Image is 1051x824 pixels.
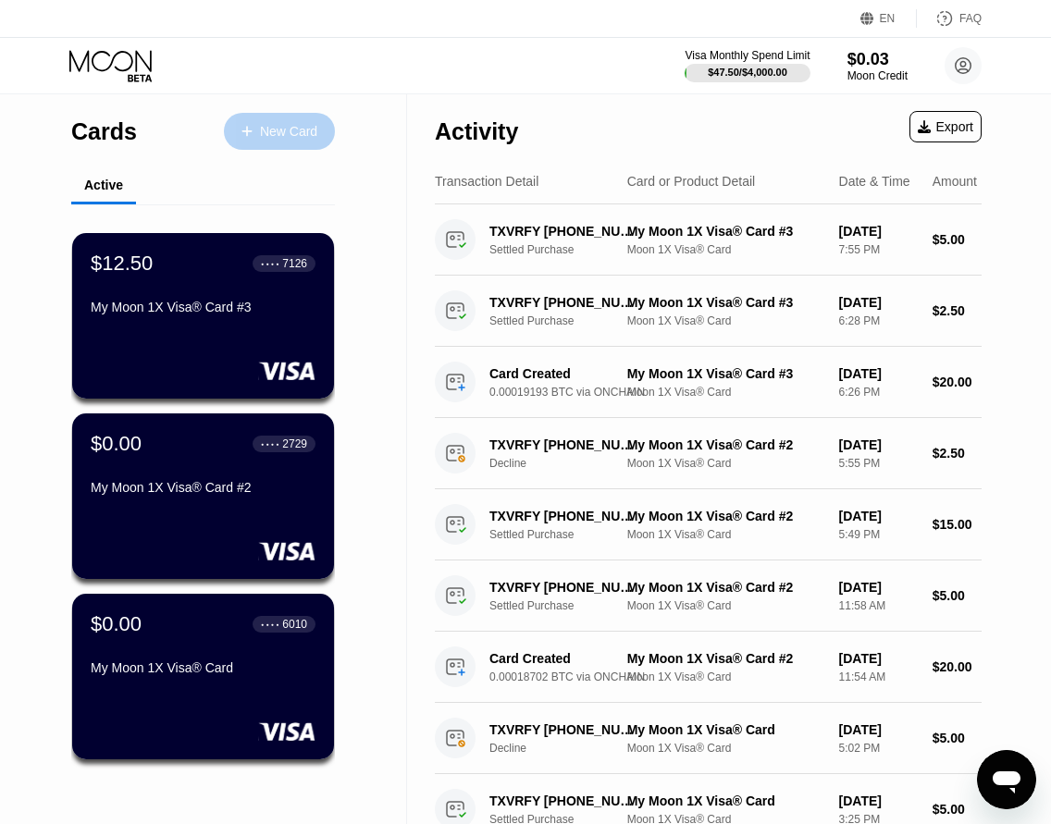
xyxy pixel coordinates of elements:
div: My Moon 1X Visa® Card #3 [627,224,824,239]
div: 7:55 PM [839,243,918,256]
div: $0.03Moon Credit [847,50,908,82]
div: $5.00 [933,232,982,247]
div: Settled Purchase [489,314,649,327]
div: New Card [224,113,335,150]
div: 5:49 PM [839,528,918,541]
div: $0.00 [91,612,142,636]
div: [DATE] [839,722,918,737]
div: Decline [489,457,649,470]
div: 7126 [282,257,307,270]
div: Settled Purchase [489,528,649,541]
div: 0.00018702 BTC via ONCHAIN [489,670,649,683]
div: $0.00● ● ● ●2729My Moon 1X Visa® Card #2 [72,413,334,579]
div: Date & Time [839,174,910,189]
div: TXVRFY [PHONE_NUMBER] USSettled PurchaseMy Moon 1X Visa® Card #2Moon 1X Visa® Card[DATE]5:49 PM$1... [435,489,982,560]
div: $5.00 [933,731,982,745]
div: My Moon 1X Visa® Card [91,660,315,675]
div: 11:58 AM [839,599,918,612]
div: 11:54 AM [839,670,918,683]
div: $0.03 [847,50,908,69]
div: New Card [260,124,317,140]
div: EN [860,9,917,28]
div: 5:55 PM [839,457,918,470]
div: $20.00 [933,375,982,389]
div: Moon Credit [847,69,908,82]
div: My Moon 1X Visa® Card #2 [627,651,824,666]
div: My Moon 1X Visa® Card #2 [91,480,315,495]
div: TXVRFY [PHONE_NUMBER] US [489,295,637,310]
div: My Moon 1X Visa® Card #2 [627,437,824,452]
div: [DATE] [839,295,918,310]
div: 5:02 PM [839,742,918,755]
div: TXVRFY [PHONE_NUMBER] USDeclineMy Moon 1X Visa® CardMoon 1X Visa® Card[DATE]5:02 PM$5.00 [435,703,982,774]
div: TXVRFY [PHONE_NUMBER] US [489,509,637,523]
div: FAQ [959,12,982,25]
div: Moon 1X Visa® Card [627,528,824,541]
div: TXVRFY [PHONE_NUMBER] US [489,437,637,452]
div: Export [909,111,982,142]
div: TXVRFY [PHONE_NUMBER] US [489,793,637,808]
div: My Moon 1X Visa® Card #3 [91,300,315,314]
div: My Moon 1X Visa® Card #2 [627,509,824,523]
div: Card Created [489,366,637,381]
div: 0.00019193 BTC via ONCHAIN [489,386,649,399]
div: Settled Purchase [489,243,649,256]
div: $12.50 [91,252,153,276]
div: ● ● ● ● [261,441,279,447]
div: TXVRFY [PHONE_NUMBER] USSettled PurchaseMy Moon 1X Visa® Card #3Moon 1X Visa® Card[DATE]6:28 PM$2.50 [435,276,982,347]
div: Amount [933,174,977,189]
div: Moon 1X Visa® Card [627,742,824,755]
div: My Moon 1X Visa® Card [627,722,824,737]
div: TXVRFY [PHONE_NUMBER] US [489,722,637,737]
div: $20.00 [933,659,982,674]
div: Settled Purchase [489,599,649,612]
div: [DATE] [839,437,918,452]
div: My Moon 1X Visa® Card #3 [627,295,824,310]
div: Visa Monthly Spend Limit [685,49,810,62]
div: My Moon 1X Visa® Card #2 [627,580,824,595]
div: ● ● ● ● [261,621,279,627]
div: TXVRFY [PHONE_NUMBER] US [489,224,637,239]
div: Cards [71,118,137,145]
div: My Moon 1X Visa® Card [627,793,824,808]
div: EN [880,12,896,25]
div: Active [84,178,123,192]
div: $47.50 / $4,000.00 [708,67,787,78]
div: $0.00 [91,432,142,456]
div: Transaction Detail [435,174,538,189]
div: Moon 1X Visa® Card [627,386,824,399]
div: $2.50 [933,446,982,461]
div: $0.00● ● ● ●6010My Moon 1X Visa® Card [72,594,334,759]
div: Export [918,119,973,134]
div: $2.50 [933,303,982,318]
div: ● ● ● ● [261,261,279,266]
div: [DATE] [839,793,918,808]
div: Card Created [489,651,637,666]
div: [DATE] [839,366,918,381]
div: TXVRFY [PHONE_NUMBER] USSettled PurchaseMy Moon 1X Visa® Card #2Moon 1X Visa® Card[DATE]11:58 AM$... [435,560,982,632]
div: Moon 1X Visa® Card [627,314,824,327]
div: 6:28 PM [839,314,918,327]
div: 6:26 PM [839,386,918,399]
div: My Moon 1X Visa® Card #3 [627,366,824,381]
div: Activity [435,118,518,145]
div: Moon 1X Visa® Card [627,457,824,470]
div: Card Created0.00019193 BTC via ONCHAINMy Moon 1X Visa® Card #3Moon 1X Visa® Card[DATE]6:26 PM$20.00 [435,347,982,418]
iframe: Button to launch messaging window [977,750,1036,809]
div: Card or Product Detail [627,174,756,189]
div: TXVRFY [PHONE_NUMBER] USSettled PurchaseMy Moon 1X Visa® Card #3Moon 1X Visa® Card[DATE]7:55 PM$5.00 [435,204,982,276]
div: $15.00 [933,517,982,532]
div: TXVRFY [PHONE_NUMBER] USDeclineMy Moon 1X Visa® Card #2Moon 1X Visa® Card[DATE]5:55 PM$2.50 [435,418,982,489]
div: [DATE] [839,224,918,239]
div: TXVRFY [PHONE_NUMBER] US [489,580,637,595]
div: Decline [489,742,649,755]
div: Moon 1X Visa® Card [627,243,824,256]
div: Card Created0.00018702 BTC via ONCHAINMy Moon 1X Visa® Card #2Moon 1X Visa® Card[DATE]11:54 AM$20.00 [435,632,982,703]
div: 6010 [282,618,307,631]
div: Moon 1X Visa® Card [627,599,824,612]
div: 2729 [282,437,307,450]
div: [DATE] [839,651,918,666]
div: $5.00 [933,802,982,817]
div: $12.50● ● ● ●7126My Moon 1X Visa® Card #3 [72,233,334,399]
